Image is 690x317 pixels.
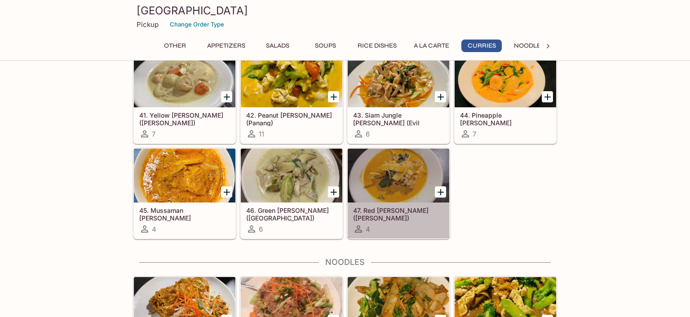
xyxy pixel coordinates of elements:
a: 44. Pineapple [PERSON_NAME] ([PERSON_NAME] Saparot)7 [454,53,557,144]
a: 43. Siam Jungle [PERSON_NAME] (Evil [PERSON_NAME])6 [347,53,450,144]
div: 44. Pineapple Curry (Gaeng Saparot) [455,53,556,107]
h4: Noodles [133,257,557,267]
button: Noodles [509,40,549,52]
button: Salads [257,40,298,52]
div: 41. Yellow Curry (Gaeng Kari) [134,53,235,107]
a: 42. Peanut [PERSON_NAME] (Panang)11 [240,53,343,144]
span: 6 [259,225,263,233]
div: 47. Red Curry (Gaeng Dang) [348,149,449,203]
span: 4 [366,225,370,233]
h5: 47. Red [PERSON_NAME] ([PERSON_NAME]) [353,207,444,221]
button: Add 41. Yellow Curry (Gaeng Kari) [221,91,232,102]
h3: [GEOGRAPHIC_DATA] [137,4,553,18]
a: 46. Green [PERSON_NAME] ([GEOGRAPHIC_DATA])6 [240,148,343,239]
h5: 42. Peanut [PERSON_NAME] (Panang) [246,111,337,126]
h5: 45. Mussaman [PERSON_NAME] [139,207,230,221]
span: 7 [473,130,476,138]
span: 6 [366,130,370,138]
div: 45. Mussaman Curry [134,149,235,203]
div: 43. Siam Jungle Curry (Evil Curry) [348,53,449,107]
button: Appetizers [202,40,250,52]
p: Pickup [137,20,159,29]
button: Change Order Type [166,18,228,31]
a: 41. Yellow [PERSON_NAME] ([PERSON_NAME])7 [133,53,236,144]
button: Add 43. Siam Jungle Curry (Evil Curry) [435,91,446,102]
button: Rice Dishes [353,40,402,52]
button: Curries [461,40,502,52]
a: 47. Red [PERSON_NAME] ([PERSON_NAME])4 [347,148,450,239]
button: Add 45. Mussaman Curry [221,186,232,198]
button: Add 46. Green Curry (Gaeng Daeng) [328,186,339,198]
h5: 44. Pineapple [PERSON_NAME] ([PERSON_NAME] Saparot) [460,111,551,126]
h5: 43. Siam Jungle [PERSON_NAME] (Evil [PERSON_NAME]) [353,111,444,126]
span: 11 [259,130,264,138]
span: 7 [152,130,155,138]
div: 46. Green Curry (Gaeng Daeng) [241,149,342,203]
button: Soups [305,40,345,52]
div: 42. Peanut Curry (Panang) [241,53,342,107]
a: 45. Mussaman [PERSON_NAME]4 [133,148,236,239]
button: Other [155,40,195,52]
button: Add 44. Pineapple Curry (Gaeng Saparot) [542,91,553,102]
h5: 41. Yellow [PERSON_NAME] ([PERSON_NAME]) [139,111,230,126]
span: 4 [152,225,156,233]
h5: 46. Green [PERSON_NAME] ([GEOGRAPHIC_DATA]) [246,207,337,221]
button: A La Carte [409,40,454,52]
button: Add 42. Peanut Curry (Panang) [328,91,339,102]
button: Add 47. Red Curry (Gaeng Dang) [435,186,446,198]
